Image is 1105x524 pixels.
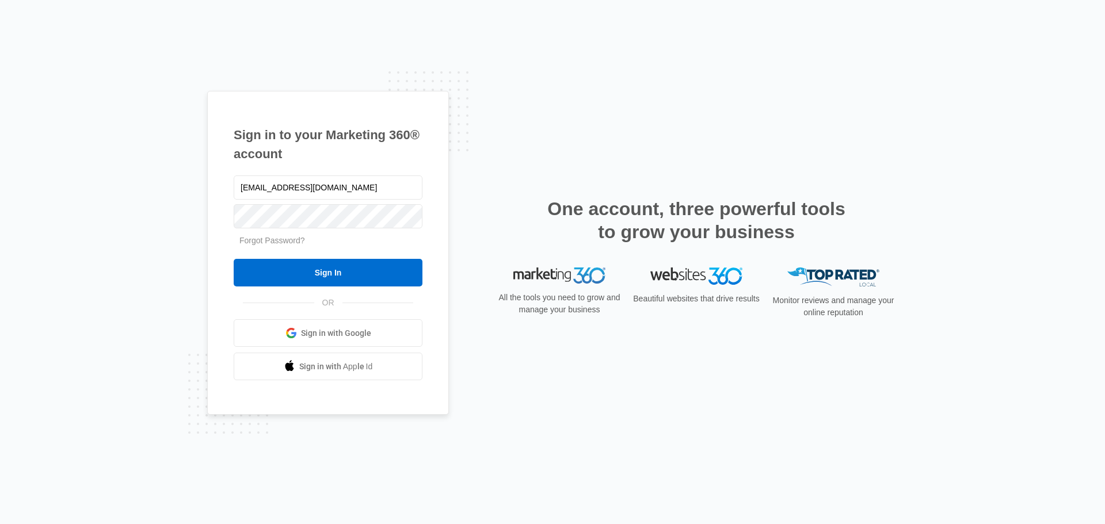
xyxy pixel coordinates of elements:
h1: Sign in to your Marketing 360® account [234,125,422,163]
img: Marketing 360 [513,267,605,284]
p: Monitor reviews and manage your online reputation [769,294,898,319]
img: Websites 360 [650,267,742,284]
img: Top Rated Local [787,267,879,286]
span: Sign in with Google [301,327,371,339]
span: Sign in with Apple Id [299,361,373,373]
input: Sign In [234,259,422,286]
a: Forgot Password? [239,236,305,245]
h2: One account, three powerful tools to grow your business [544,197,849,243]
a: Sign in with Apple Id [234,353,422,380]
p: Beautiful websites that drive results [632,293,761,305]
span: OR [314,297,342,309]
a: Sign in with Google [234,319,422,347]
input: Email [234,175,422,200]
p: All the tools you need to grow and manage your business [495,292,624,316]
